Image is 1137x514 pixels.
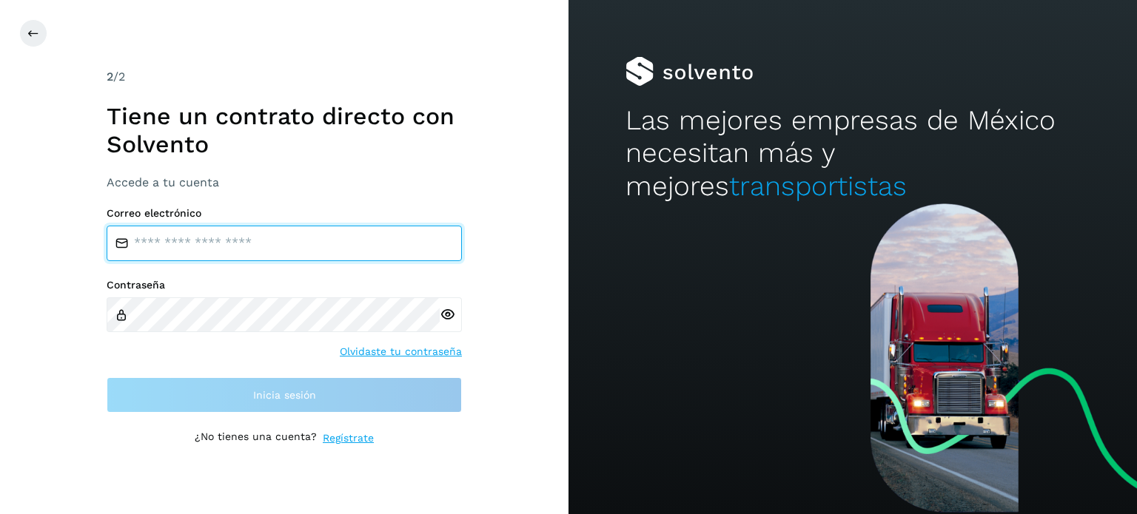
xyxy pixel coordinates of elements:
a: Olvidaste tu contraseña [340,344,462,359]
span: transportistas [729,170,907,202]
button: Inicia sesión [107,377,462,413]
h3: Accede a tu cuenta [107,175,462,189]
label: Contraseña [107,279,462,291]
a: Regístrate [323,430,374,446]
span: 2 [107,70,113,84]
h2: Las mejores empresas de México necesitan más y mejores [625,104,1080,203]
div: /2 [107,68,462,86]
span: Inicia sesión [253,390,316,400]
p: ¿No tienes una cuenta? [195,430,317,446]
label: Correo electrónico [107,207,462,220]
h1: Tiene un contrato directo con Solvento [107,102,462,159]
